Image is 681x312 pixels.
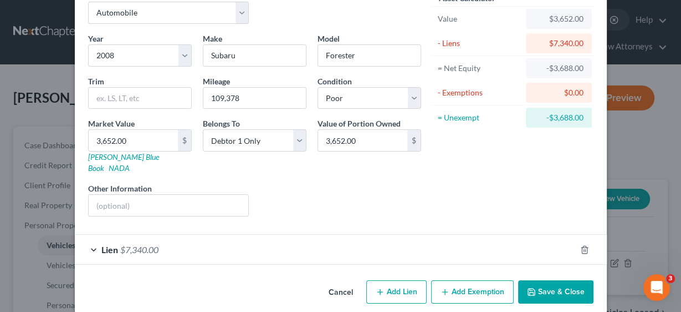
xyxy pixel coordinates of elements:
[438,112,521,123] div: = Unexempt
[318,76,352,87] label: Condition
[109,163,130,173] a: NADA
[438,13,521,24] div: Value
[535,38,583,49] div: $7,340.00
[318,33,340,44] label: Model
[535,13,583,24] div: $3,652.00
[366,280,427,304] button: Add Lien
[203,34,222,43] span: Make
[88,183,152,194] label: Other Information
[101,244,118,255] span: Lien
[643,274,670,301] iframe: Intercom live chat
[88,76,104,87] label: Trim
[438,38,521,49] div: - Liens
[535,87,583,98] div: $0.00
[89,195,249,216] input: (optional)
[89,130,178,151] input: 0.00
[438,87,521,98] div: - Exemptions
[318,45,421,66] input: ex. Altima
[431,280,514,304] button: Add Exemption
[666,274,675,283] span: 3
[178,130,191,151] div: $
[203,119,240,128] span: Belongs To
[320,281,362,304] button: Cancel
[535,112,583,123] div: -$3,688.00
[535,63,583,74] div: -$3,688.00
[203,45,306,66] input: ex. Nissan
[120,244,158,255] span: $7,340.00
[88,33,104,44] label: Year
[318,118,401,129] label: Value of Portion Owned
[318,130,407,151] input: 0.00
[89,88,191,109] input: ex. LS, LT, etc
[518,280,593,304] button: Save & Close
[203,88,306,109] input: --
[438,63,521,74] div: = Net Equity
[88,118,135,129] label: Market Value
[88,152,159,173] a: [PERSON_NAME] Blue Book
[407,130,421,151] div: $
[203,76,230,87] label: Mileage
